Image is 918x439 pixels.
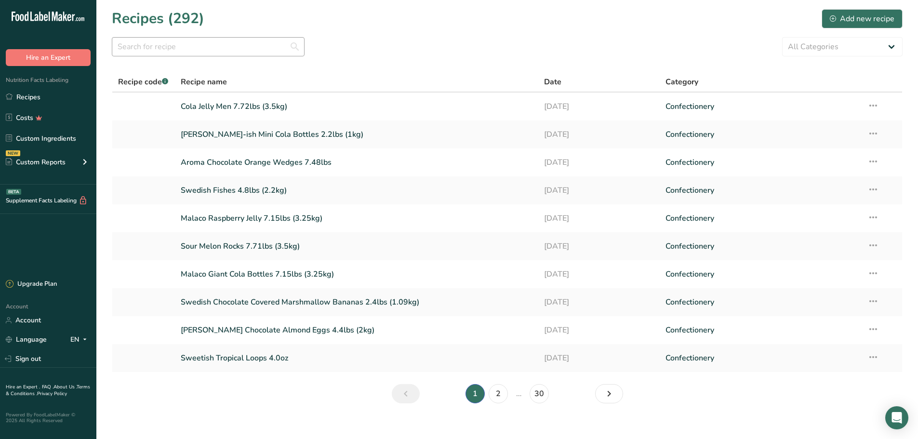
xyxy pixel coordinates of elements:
[6,384,40,390] a: Hire an Expert .
[6,279,57,289] div: Upgrade Plan
[181,124,533,145] a: [PERSON_NAME]-ish Mini Cola Bottles 2.2lbs (1kg)
[544,76,561,88] span: Date
[392,384,420,403] a: Previous page
[181,264,533,284] a: Malaco Giant Cola Bottles 7.15lbs (3.25kg)
[544,152,654,173] a: [DATE]
[181,292,533,312] a: Swedish Chocolate Covered Marshmallow Bananas 2.4lbs (1.09kg)
[544,348,654,368] a: [DATE]
[37,390,67,397] a: Privacy Policy
[544,180,654,200] a: [DATE]
[53,384,77,390] a: About Us .
[665,292,856,312] a: Confectionery
[181,236,533,256] a: Sour Melon Rocks 7.71lbs (3.5kg)
[70,334,91,346] div: EN
[885,406,908,429] div: Open Intercom Messenger
[544,124,654,145] a: [DATE]
[181,208,533,228] a: Malaco Raspberry Jelly 7.15lbs (3.25kg)
[544,96,654,117] a: [DATE]
[544,236,654,256] a: [DATE]
[665,320,856,340] a: Confectionery
[181,76,227,88] span: Recipe name
[6,157,66,167] div: Custom Reports
[544,264,654,284] a: [DATE]
[6,331,47,348] a: Language
[665,208,856,228] a: Confectionery
[181,348,533,368] a: Sweetish Tropical Loops 4.0oz
[181,152,533,173] a: Aroma Chocolate Orange Wedges 7.48lbs
[665,348,856,368] a: Confectionery
[181,320,533,340] a: [PERSON_NAME] Chocolate Almond Eggs 4.4lbs (2kg)
[665,264,856,284] a: Confectionery
[544,208,654,228] a: [DATE]
[822,9,903,28] button: Add new recipe
[665,76,698,88] span: Category
[118,77,168,87] span: Recipe code
[665,180,856,200] a: Confectionery
[489,384,508,403] a: Page 2.
[6,384,90,397] a: Terms & Conditions .
[530,384,549,403] a: Page 30.
[665,236,856,256] a: Confectionery
[112,8,204,29] h1: Recipes (292)
[181,96,533,117] a: Cola Jelly Men 7.72lbs (3.5kg)
[6,49,91,66] button: Hire an Expert
[181,180,533,200] a: Swedish Fishes 4.8lbs (2.2kg)
[42,384,53,390] a: FAQ .
[544,292,654,312] a: [DATE]
[112,37,305,56] input: Search for recipe
[6,150,20,156] div: NEW
[830,13,894,25] div: Add new recipe
[6,189,21,195] div: BETA
[665,96,856,117] a: Confectionery
[595,384,623,403] a: Next page
[665,124,856,145] a: Confectionery
[6,412,91,424] div: Powered By FoodLabelMaker © 2025 All Rights Reserved
[665,152,856,173] a: Confectionery
[544,320,654,340] a: [DATE]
